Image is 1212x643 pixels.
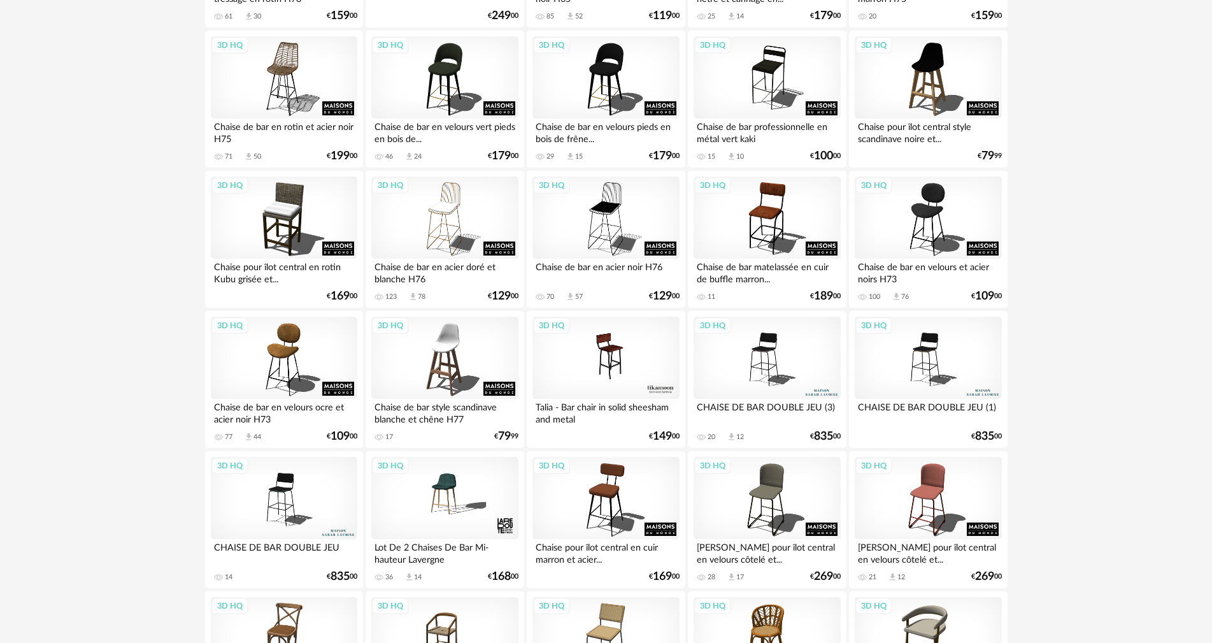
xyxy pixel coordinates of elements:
[527,451,685,589] a: 3D HQ Chaise pour îlot central en cuir marron et acier... €16900
[575,12,583,21] div: 52
[385,433,393,442] div: 17
[855,399,1001,424] div: CHAISE DE BAR DOUBLE JEU (1)
[532,399,679,424] div: Talia - Bar chair in solid sheesham and metal
[810,11,841,20] div: € 00
[211,598,248,614] div: 3D HQ
[688,311,846,449] a: 3D HQ CHAISE DE BAR DOUBLE JEU (3) 20 Download icon 12 €83500
[331,152,350,161] span: 199
[244,152,253,161] span: Download icon
[385,152,393,161] div: 46
[327,11,357,20] div: € 00
[708,573,715,582] div: 28
[814,432,833,441] span: 835
[694,539,840,565] div: [PERSON_NAME] pour îlot central en velours côtelé et...
[244,11,253,21] span: Download icon
[331,11,350,20] span: 159
[211,37,248,54] div: 3D HQ
[366,171,524,308] a: 3D HQ Chaise de bar en acier doré et blanche H76 123 Download icon 78 €12900
[371,119,518,144] div: Chaise de bar en velours vert pieds en bois de...
[694,259,840,284] div: Chaise de bar matelassée en cuir de buffle marron...
[225,12,232,21] div: 61
[414,152,422,161] div: 24
[253,152,261,161] div: 50
[418,293,425,301] div: 78
[855,259,1001,284] div: Chaise de bar en velours et acier noirs H73
[971,292,1002,301] div: € 00
[653,11,672,20] span: 119
[810,572,841,581] div: € 00
[211,119,357,144] div: Chaise de bar en rotin et acier noir H75
[385,293,397,301] div: 123
[366,311,524,449] a: 3D HQ Chaise de bar style scandinave blanche et chêne H77 17 €7999
[211,177,248,194] div: 3D HQ
[372,598,409,614] div: 3D HQ
[566,152,575,161] span: Download icon
[855,458,892,474] div: 3D HQ
[708,152,715,161] div: 15
[533,317,570,334] div: 3D HQ
[727,572,736,582] span: Download icon
[327,292,357,301] div: € 00
[971,11,1002,20] div: € 00
[532,119,679,144] div: Chaise de bar en velours pieds en bois de frêne...
[205,311,363,449] a: 3D HQ Chaise de bar en velours ocre et acier noir H73 77 Download icon 44 €10900
[414,573,422,582] div: 14
[404,572,414,582] span: Download icon
[372,317,409,334] div: 3D HQ
[814,11,833,20] span: 179
[901,293,909,301] div: 76
[205,31,363,168] a: 3D HQ Chaise de bar en rotin et acier noir H75 71 Download icon 50 €19900
[533,598,570,614] div: 3D HQ
[975,292,994,301] span: 109
[527,171,685,308] a: 3D HQ Chaise de bar en acier noir H76 70 Download icon 57 €12900
[736,433,744,442] div: 12
[888,572,897,582] span: Download icon
[975,432,994,441] span: 835
[688,451,846,589] a: 3D HQ [PERSON_NAME] pour îlot central en velours côtelé et... 28 Download icon 17 €26900
[205,171,363,308] a: 3D HQ Chaise pour îlot central en rotin Kubu grisée et... €16900
[814,572,833,581] span: 269
[488,572,518,581] div: € 00
[492,572,511,581] span: 168
[892,292,901,301] span: Download icon
[211,399,357,424] div: Chaise de bar en velours ocre et acier noir H73
[814,152,833,161] span: 100
[225,433,232,442] div: 77
[694,399,840,424] div: CHAISE DE BAR DOUBLE JEU (3)
[688,171,846,308] a: 3D HQ Chaise de bar matelassée en cuir de buffle marron... 11 €18900
[205,451,363,589] a: 3D HQ CHAISE DE BAR DOUBLE JEU 14 €83500
[649,11,680,20] div: € 00
[546,293,554,301] div: 70
[404,152,414,161] span: Download icon
[855,37,892,54] div: 3D HQ
[225,573,232,582] div: 14
[694,37,731,54] div: 3D HQ
[653,572,672,581] span: 169
[971,432,1002,441] div: € 00
[653,152,672,161] span: 179
[253,433,261,442] div: 44
[327,572,357,581] div: € 00
[975,572,994,581] span: 269
[331,432,350,441] span: 109
[736,12,744,21] div: 14
[708,433,715,442] div: 20
[211,317,248,334] div: 3D HQ
[855,317,892,334] div: 3D HQ
[527,31,685,168] a: 3D HQ Chaise de bar en velours pieds en bois de frêne... 29 Download icon 15 €17900
[649,432,680,441] div: € 00
[488,152,518,161] div: € 00
[532,259,679,284] div: Chaise de bar en acier noir H76
[211,458,248,474] div: 3D HQ
[492,11,511,20] span: 249
[533,458,570,474] div: 3D HQ
[649,292,680,301] div: € 00
[869,12,876,21] div: 20
[327,432,357,441] div: € 00
[546,12,554,21] div: 85
[366,451,524,589] a: 3D HQ Lot De 2 Chaises De Bar Mi-hauteur Lavergne 36 Download icon 14 €16800
[694,458,731,474] div: 3D HQ
[533,177,570,194] div: 3D HQ
[575,293,583,301] div: 57
[385,573,393,582] div: 36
